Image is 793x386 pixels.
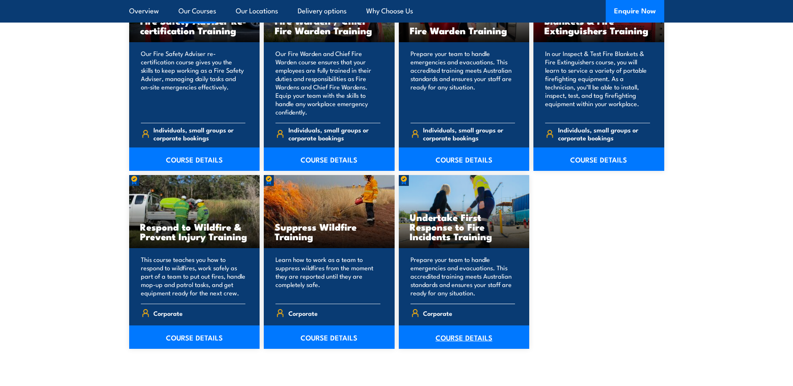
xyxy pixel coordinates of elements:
[275,255,380,297] p: Learn how to work as a team to suppress wildfires from the moment they are reported until they ar...
[423,307,452,320] span: Corporate
[140,222,249,241] h3: Respond to Wildfire & Prevent Injury Training
[411,49,515,116] p: Prepare your team to handle emergencies and evacuations. This accredited training meets Australia...
[399,325,530,349] a: COURSE DETAILS
[545,49,650,116] p: In our Inspect & Test Fire Blankets & Fire Extinguishers course, you will learn to service a vari...
[533,147,664,171] a: COURSE DETAILS
[399,147,530,171] a: COURSE DETAILS
[129,147,260,171] a: COURSE DETAILS
[153,126,245,142] span: Individuals, small groups or corporate bookings
[544,6,653,35] h3: Inspect & Test Fire Blankets & Fire Extinguishers Training
[141,49,246,116] p: Our Fire Safety Adviser re-certification course gives you the skills to keep working as a Fire Sa...
[140,16,249,35] h3: Fire Safety Adviser Re-certification Training
[410,212,519,241] h3: Undertake First Response to Fire Incidents Training
[141,255,246,297] p: This course teaches you how to respond to wildfires, work safely as part of a team to put out fir...
[275,49,380,116] p: Our Fire Warden and Chief Fire Warden course ensures that your employees are fully trained in the...
[153,307,183,320] span: Corporate
[129,325,260,349] a: COURSE DETAILS
[558,126,650,142] span: Individuals, small groups or corporate bookings
[275,222,384,241] h3: Suppress Wildfire Training
[275,16,384,35] h3: Fire Warden / Chief Fire Warden Training
[264,147,395,171] a: COURSE DETAILS
[410,25,519,35] h3: Fire Warden Training
[423,126,515,142] span: Individuals, small groups or corporate bookings
[264,325,395,349] a: COURSE DETAILS
[288,307,318,320] span: Corporate
[411,255,515,297] p: Prepare your team to handle emergencies and evacuations. This accredited training meets Australia...
[288,126,380,142] span: Individuals, small groups or corporate bookings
